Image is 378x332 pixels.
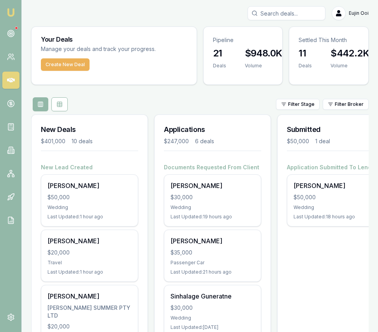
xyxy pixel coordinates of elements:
h4: New Lead Created [41,163,138,171]
div: Last Updated: 1 hour ago [47,214,132,220]
div: Sinhalage Guneratne [171,292,255,301]
div: Last Updated: [DATE] [171,324,255,330]
div: $50,000 [47,193,132,201]
div: Deals [299,63,312,69]
div: [PERSON_NAME] [294,181,378,190]
div: Wedding [171,315,255,321]
div: Last Updated: 21 hours ago [171,269,255,275]
div: $20,000 [47,323,132,330]
div: 10 deals [72,137,93,145]
img: emu-icon-u.png [6,8,16,17]
div: [PERSON_NAME] [47,292,132,301]
h4: Documents Requested From Client [164,163,261,171]
div: Wedding [47,204,132,211]
div: Wedding [171,204,255,211]
button: Create New Deal [41,58,90,71]
div: [PERSON_NAME] [47,181,132,190]
h3: 11 [299,47,312,60]
button: Filter Broker [323,99,369,110]
h3: 21 [213,47,226,60]
div: $50,000 [287,137,309,145]
h3: Applications [164,124,261,135]
p: Settled This Month [299,36,359,44]
div: [PERSON_NAME] [171,236,255,246]
div: [PERSON_NAME] SUMMER PTY LTD [47,304,132,320]
p: Pipeline [213,36,273,44]
div: [PERSON_NAME] [47,236,132,246]
div: Travel [47,260,132,266]
h3: New Deals [41,124,138,135]
div: Passenger Car [171,260,255,266]
button: Filter Stage [276,99,320,110]
div: Wedding [294,204,378,211]
div: $30,000 [171,304,255,312]
div: $50,000 [294,193,378,201]
input: Search deals [248,6,325,20]
p: Manage your deals and track your progress. [41,45,187,54]
div: [PERSON_NAME] [171,181,255,190]
div: $247,000 [164,137,189,145]
span: Filter Stage [288,101,315,107]
div: Deals [213,63,226,69]
div: Volume [245,63,282,69]
h3: $948.0K [245,47,282,60]
div: Last Updated: 1 hour ago [47,269,132,275]
span: Filter Broker [335,101,364,107]
span: Eujin Ooi [349,10,369,16]
div: 6 deals [195,137,214,145]
h3: $442.2K [331,47,369,60]
div: $20,000 [47,249,132,256]
div: $35,000 [171,249,255,256]
h3: Your Deals [41,36,187,42]
div: Last Updated: 19 hours ago [171,214,255,220]
div: $401,000 [41,137,65,145]
div: Volume [331,63,369,69]
div: $30,000 [171,193,255,201]
div: Last Updated: 18 hours ago [294,214,378,220]
div: 1 deal [315,137,330,145]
